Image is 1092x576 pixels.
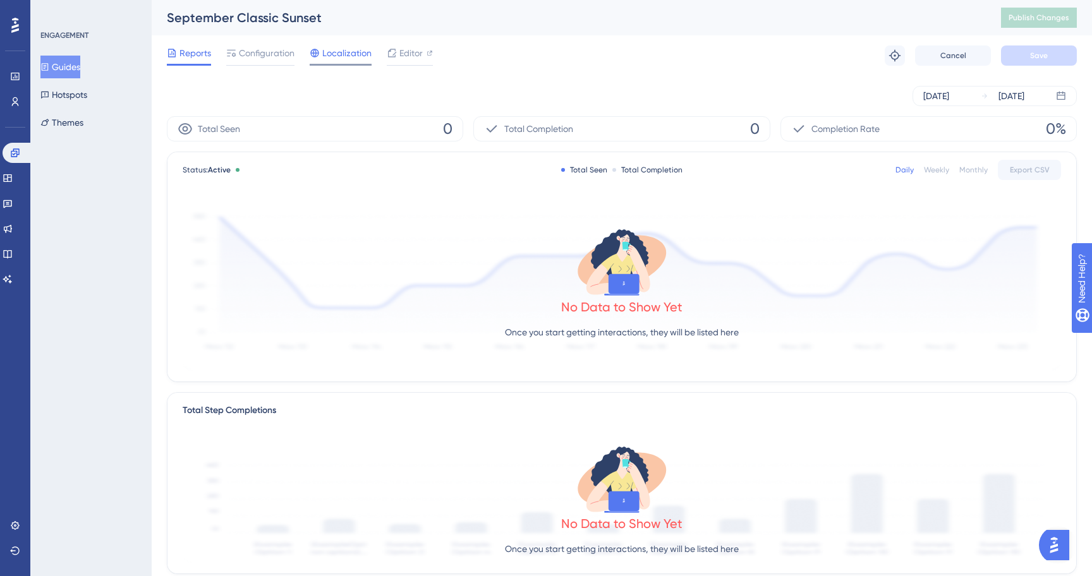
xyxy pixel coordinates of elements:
span: Total Completion [504,121,573,136]
span: Publish Changes [1009,13,1069,23]
span: Completion Rate [811,121,880,136]
div: [DATE] [923,88,949,104]
div: ENGAGEMENT [40,30,88,40]
button: Export CSV [998,160,1061,180]
div: Total Completion [612,165,682,175]
span: Reports [179,45,211,61]
span: Active [208,165,231,174]
div: Total Seen [561,165,607,175]
button: Hotspots [40,83,87,106]
div: No Data to Show Yet [561,515,682,532]
span: 0 [750,119,760,139]
span: Status: [183,165,231,175]
span: 0 [443,119,452,139]
p: Once you start getting interactions, they will be listed here [505,541,739,556]
div: No Data to Show Yet [561,298,682,316]
button: Cancel [915,45,991,66]
span: Export CSV [1010,165,1050,175]
span: 0% [1046,119,1066,139]
button: Save [1001,45,1077,66]
div: Monthly [959,165,988,175]
div: [DATE] [998,88,1024,104]
iframe: UserGuiding AI Assistant Launcher [1039,526,1077,564]
span: Need Help? [30,3,79,18]
span: Editor [399,45,423,61]
div: September Classic Sunset [167,9,969,27]
button: Themes [40,111,83,134]
p: Once you start getting interactions, they will be listed here [505,325,739,340]
div: Daily [895,165,914,175]
span: Total Seen [198,121,240,136]
span: Localization [322,45,372,61]
span: Save [1030,51,1048,61]
button: Publish Changes [1001,8,1077,28]
button: Guides [40,56,80,78]
div: Weekly [924,165,949,175]
span: Cancel [940,51,966,61]
div: Total Step Completions [183,403,276,418]
span: Configuration [239,45,294,61]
